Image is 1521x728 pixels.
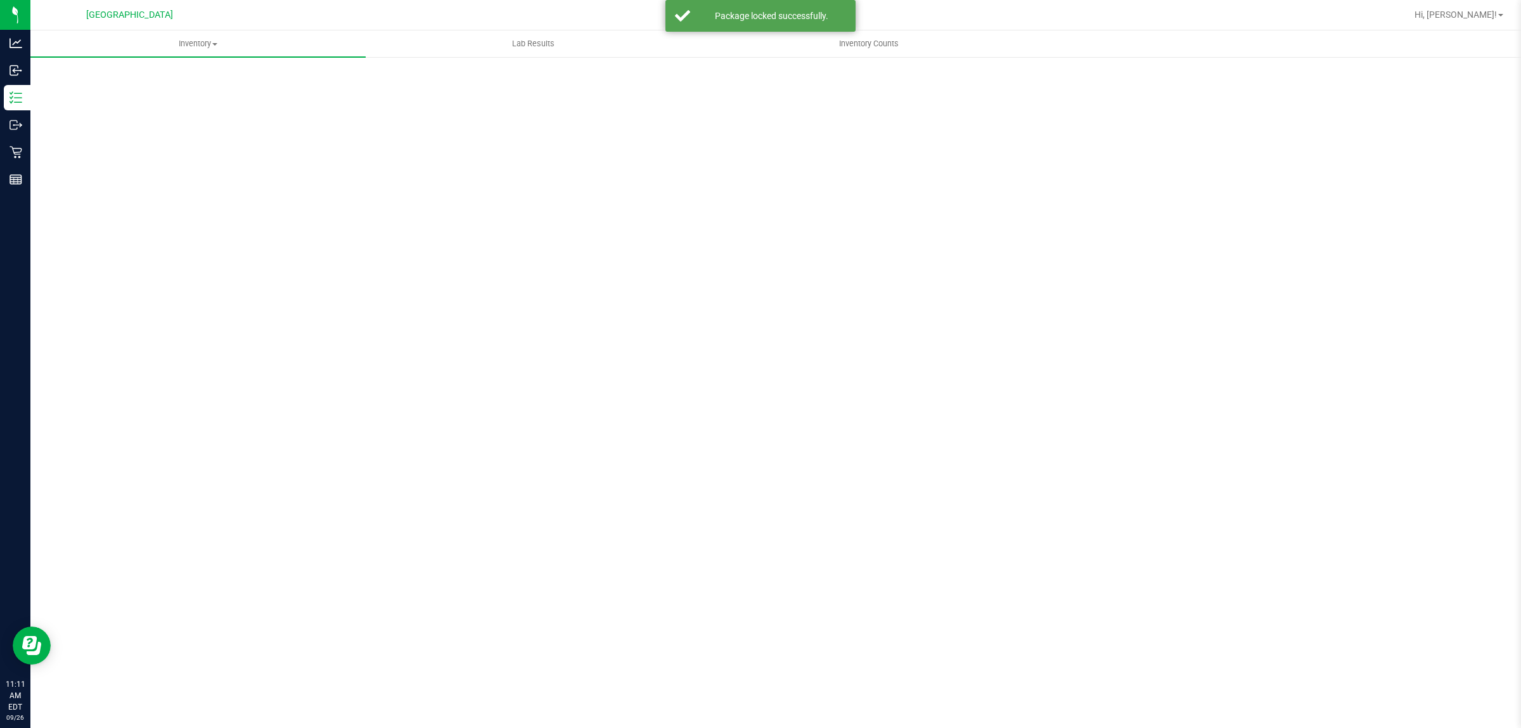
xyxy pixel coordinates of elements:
a: Inventory [30,30,366,57]
inline-svg: Inventory [10,91,22,104]
span: [GEOGRAPHIC_DATA] [86,10,173,20]
inline-svg: Inbound [10,64,22,77]
span: Lab Results [495,38,572,49]
iframe: Resource center [13,627,51,665]
a: Inventory Counts [701,30,1036,57]
p: 09/26 [6,713,25,722]
a: Lab Results [366,30,701,57]
inline-svg: Reports [10,173,22,186]
div: Package locked successfully. [697,10,846,22]
p: 11:11 AM EDT [6,679,25,713]
span: Hi, [PERSON_NAME]! [1415,10,1497,20]
inline-svg: Outbound [10,119,22,131]
inline-svg: Retail [10,146,22,159]
inline-svg: Analytics [10,37,22,49]
span: Inventory [30,38,366,49]
span: Inventory Counts [822,38,916,49]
